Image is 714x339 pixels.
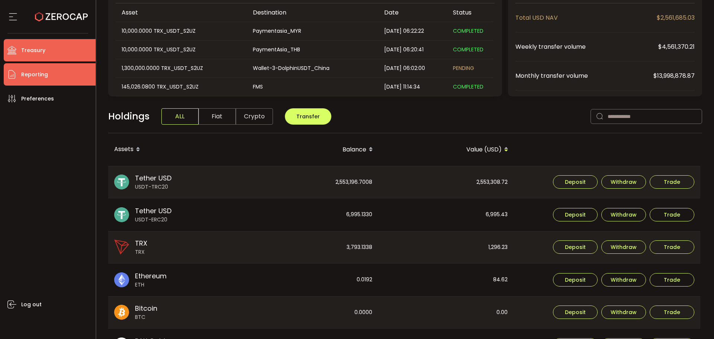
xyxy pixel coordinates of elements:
[379,231,514,263] div: 1,296.23
[658,42,695,51] span: $4,561,370.21
[135,183,171,191] span: USDT-TRC20
[247,45,377,54] div: PaymentAsia_THB
[108,109,149,124] span: Holdings
[378,27,447,35] div: [DATE] 06:22:22
[21,299,42,310] span: Log out
[650,208,694,221] button: Trade
[378,45,447,54] div: [DATE] 06:20:41
[244,231,378,263] div: 3,793.1338
[379,198,514,231] div: 6,995.43
[244,263,378,296] div: 0.0192
[565,179,586,185] span: Deposit
[199,108,236,125] span: Fiat
[135,173,171,183] span: Tether USD
[116,83,246,91] div: 145,026.0800 TRX_USDT_S2UZ
[296,113,320,120] span: Transfer
[247,64,377,73] div: Wallet-3-DolphinUSDT_China
[114,175,129,189] img: usdt_portfolio.svg
[244,166,378,198] div: 2,553,196.7008
[453,64,474,72] span: PENDING
[453,27,483,35] span: COMPLETED
[653,71,695,80] span: $13,998,878.87
[601,306,646,319] button: Withdraw
[515,42,658,51] span: Weekly transfer volume
[553,175,598,189] button: Deposit
[611,212,637,217] span: Withdraw
[553,306,598,319] button: Deposit
[21,93,54,104] span: Preferences
[650,240,694,254] button: Trade
[664,212,680,217] span: Trade
[378,83,447,91] div: [DATE] 11:14:34
[553,273,598,287] button: Deposit
[285,108,331,125] button: Transfer
[116,45,246,54] div: 10,000.0000 TRX_USDT_S2UZ
[244,143,379,156] div: Balance
[515,71,653,80] span: Monthly transfer volume
[611,179,637,185] span: Withdraw
[236,108,273,125] span: Crypto
[453,83,483,90] span: COMPLETED
[650,175,694,189] button: Trade
[114,207,129,222] img: usdt_portfolio.svg
[247,8,378,17] div: Destination
[135,216,171,224] span: USDT-ERC20
[161,108,199,125] span: ALL
[247,83,377,91] div: FMS
[21,69,48,80] span: Reporting
[601,273,646,287] button: Withdraw
[553,208,598,221] button: Deposit
[135,248,147,256] span: TRX
[627,259,714,339] iframe: Chat Widget
[21,45,45,56] span: Treasury
[135,271,167,281] span: Ethereum
[379,143,514,156] div: Value (USD)
[108,143,244,156] div: Assets
[664,244,680,250] span: Trade
[116,27,246,35] div: 10,000.0000 TRX_USDT_S2UZ
[565,277,586,282] span: Deposit
[453,46,483,53] span: COMPLETED
[515,13,657,22] span: Total USD NAV
[114,272,129,287] img: eth_portfolio.svg
[601,175,646,189] button: Withdraw
[244,198,378,231] div: 6,995.1330
[116,8,247,17] div: Asset
[135,313,157,321] span: BTC
[114,240,129,255] img: trx_portfolio.png
[135,206,171,216] span: Tether USD
[244,297,378,329] div: 0.0000
[553,240,598,254] button: Deposit
[379,263,514,296] div: 84.62
[611,277,637,282] span: Withdraw
[378,64,447,73] div: [DATE] 06:02:00
[601,208,646,221] button: Withdraw
[114,305,129,320] img: btc_portfolio.svg
[657,13,695,22] span: $2,561,685.03
[565,212,586,217] span: Deposit
[664,179,680,185] span: Trade
[601,240,646,254] button: Withdraw
[116,64,246,73] div: 1,300,000.0000 TRX_USDT_S2UZ
[135,281,167,289] span: ETH
[565,310,586,315] span: Deposit
[565,244,586,250] span: Deposit
[379,166,514,198] div: 2,553,308.72
[247,27,377,35] div: Paymentasia_MYR
[135,238,147,248] span: TRX
[378,8,447,17] div: Date
[611,310,637,315] span: Withdraw
[611,244,637,250] span: Withdraw
[135,303,157,313] span: Bitcoin
[447,8,493,17] div: Status
[379,297,514,329] div: 0.00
